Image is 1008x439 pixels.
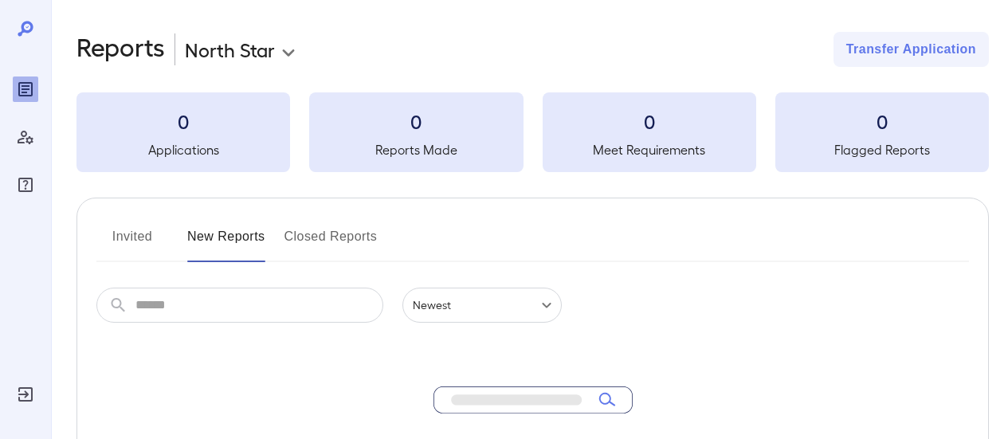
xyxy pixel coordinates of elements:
h5: Meet Requirements [543,140,756,159]
h3: 0 [309,108,523,134]
button: New Reports [187,224,265,262]
h3: 0 [775,108,989,134]
button: Transfer Application [833,32,989,67]
h5: Reports Made [309,140,523,159]
div: Reports [13,76,38,102]
summary: 0Applications0Reports Made0Meet Requirements0Flagged Reports [76,92,989,172]
h2: Reports [76,32,165,67]
div: Newest [402,288,562,323]
div: Manage Users [13,124,38,150]
p: North Star [185,37,275,62]
h5: Applications [76,140,290,159]
h3: 0 [76,108,290,134]
div: FAQ [13,172,38,198]
h3: 0 [543,108,756,134]
h5: Flagged Reports [775,140,989,159]
button: Invited [96,224,168,262]
button: Closed Reports [284,224,378,262]
div: Log Out [13,382,38,407]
